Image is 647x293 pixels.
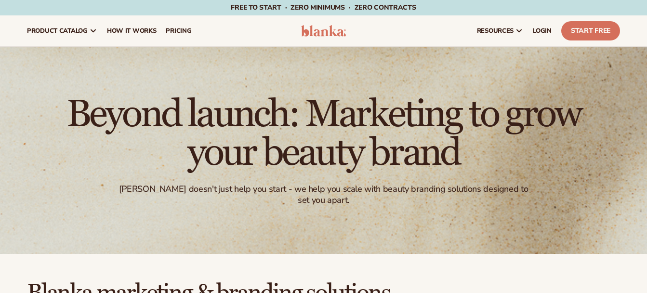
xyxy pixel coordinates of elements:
[533,27,552,35] span: LOGIN
[107,27,157,35] span: How It Works
[231,3,416,12] span: Free to start · ZERO minimums · ZERO contracts
[301,25,346,37] img: logo
[161,15,196,46] a: pricing
[472,15,528,46] a: resources
[561,21,620,40] a: Start Free
[477,27,514,35] span: resources
[528,15,556,46] a: LOGIN
[59,95,589,172] h1: Beyond launch: Marketing to grow your beauty brand
[22,15,102,46] a: product catalog
[27,27,88,35] span: product catalog
[166,27,191,35] span: pricing
[102,15,161,46] a: How It Works
[113,184,534,206] div: [PERSON_NAME] doesn't just help you start - we help you scale with beauty branding solutions desi...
